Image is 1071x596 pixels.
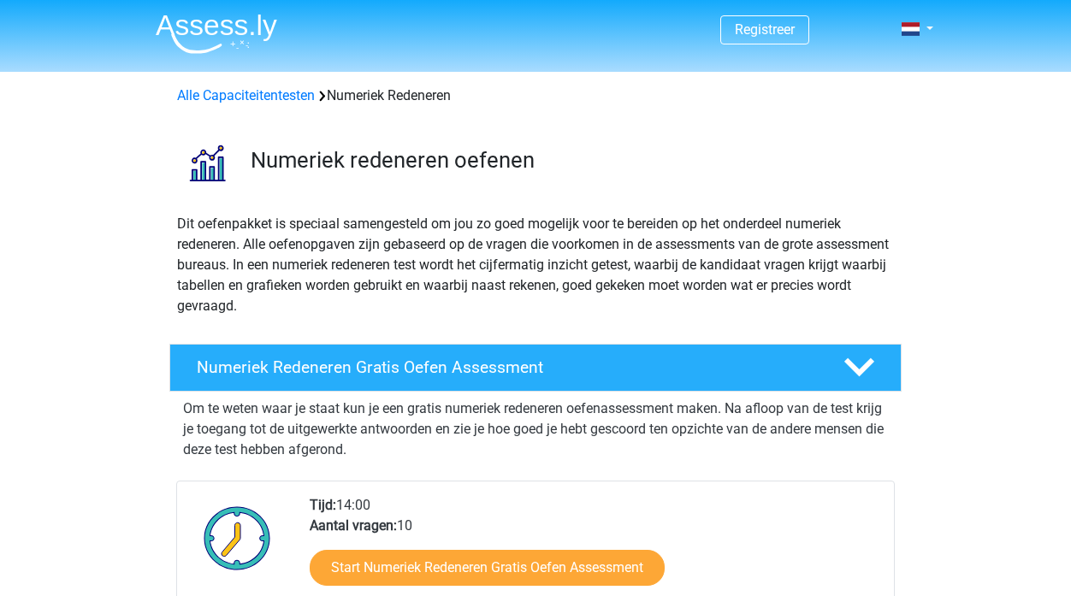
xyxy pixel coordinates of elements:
a: Numeriek Redeneren Gratis Oefen Assessment [163,344,908,392]
b: Aantal vragen: [310,517,397,534]
a: Alle Capaciteitentesten [177,87,315,103]
p: Om te weten waar je staat kun je een gratis numeriek redeneren oefenassessment maken. Na afloop v... [183,398,888,460]
img: Assessly [156,14,277,54]
p: Dit oefenpakket is speciaal samengesteld om jou zo goed mogelijk voor te bereiden op het onderdee... [177,214,894,316]
img: numeriek redeneren [170,127,243,199]
a: Start Numeriek Redeneren Gratis Oefen Assessment [310,550,665,586]
h4: Numeriek Redeneren Gratis Oefen Assessment [197,357,816,377]
div: Numeriek Redeneren [170,86,901,106]
a: Registreer [735,21,795,38]
img: Klok [194,495,281,581]
h3: Numeriek redeneren oefenen [251,147,888,174]
b: Tijd: [310,497,336,513]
